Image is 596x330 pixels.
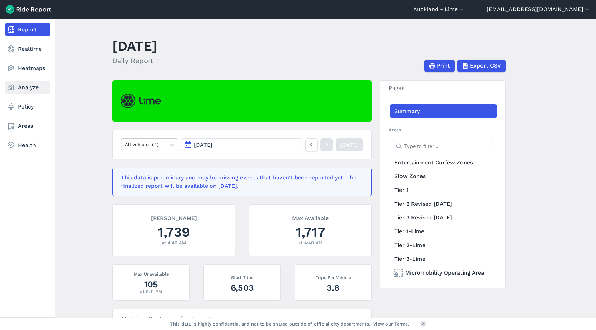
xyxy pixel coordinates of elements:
[151,214,197,221] span: [PERSON_NAME]
[336,138,363,151] a: [DATE]
[390,183,497,197] a: Tier 1
[5,62,50,74] a: Heatmaps
[121,174,359,190] div: This data is preliminary and may be missing events that haven't been reported yet. The finalized ...
[5,81,50,94] a: Analyze
[380,81,505,96] h3: Pages
[390,238,497,252] a: Tier 2-Lime
[5,120,50,132] a: Areas
[258,239,363,246] div: at 4:40 AM
[5,23,50,36] a: Report
[231,274,254,280] span: Start Trips
[121,223,227,241] div: 1,739
[390,197,497,211] a: Tier 2 Revised [DATE]
[121,288,181,295] div: at 9:11 PM
[424,60,455,72] button: Print
[390,156,497,169] a: Entertainment Curfew Zones
[390,266,497,280] a: Micromobility Operating Area
[5,139,50,152] a: Health
[5,101,50,113] a: Policy
[112,55,157,66] h2: Daily Report
[121,278,181,290] div: 105
[390,169,497,183] a: Slow Zones
[6,5,51,14] img: Ride Report
[487,5,590,13] button: [EMAIL_ADDRESS][DOMAIN_NAME]
[292,214,329,221] span: Max Available
[470,62,501,70] span: Export CSV
[112,37,157,55] h1: [DATE]
[393,140,493,152] input: Type to filter...
[212,282,272,294] div: 6,503
[121,239,227,246] div: at 4:40 AM
[389,126,497,133] h2: Areas
[390,225,497,238] a: Tier 1-Lime
[258,223,363,241] div: 1,717
[390,211,497,225] a: Tier 3 Revised [DATE]
[437,62,450,70] span: Print
[413,5,465,13] button: Auckland - Lime
[373,321,409,327] a: View our Terms.
[390,252,497,266] a: Tier 3-Lime
[457,60,506,72] button: Export CSV
[390,104,497,118] a: Summary
[5,43,50,55] a: Realtime
[303,282,363,294] div: 3.8
[316,274,351,280] span: Trips Per Vehicle
[121,94,161,108] img: Lime
[194,142,212,148] span: [DATE]
[113,309,371,329] h3: Metrics By Area of Interest
[181,138,302,151] button: [DATE]
[134,270,169,277] span: Max Unavailable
